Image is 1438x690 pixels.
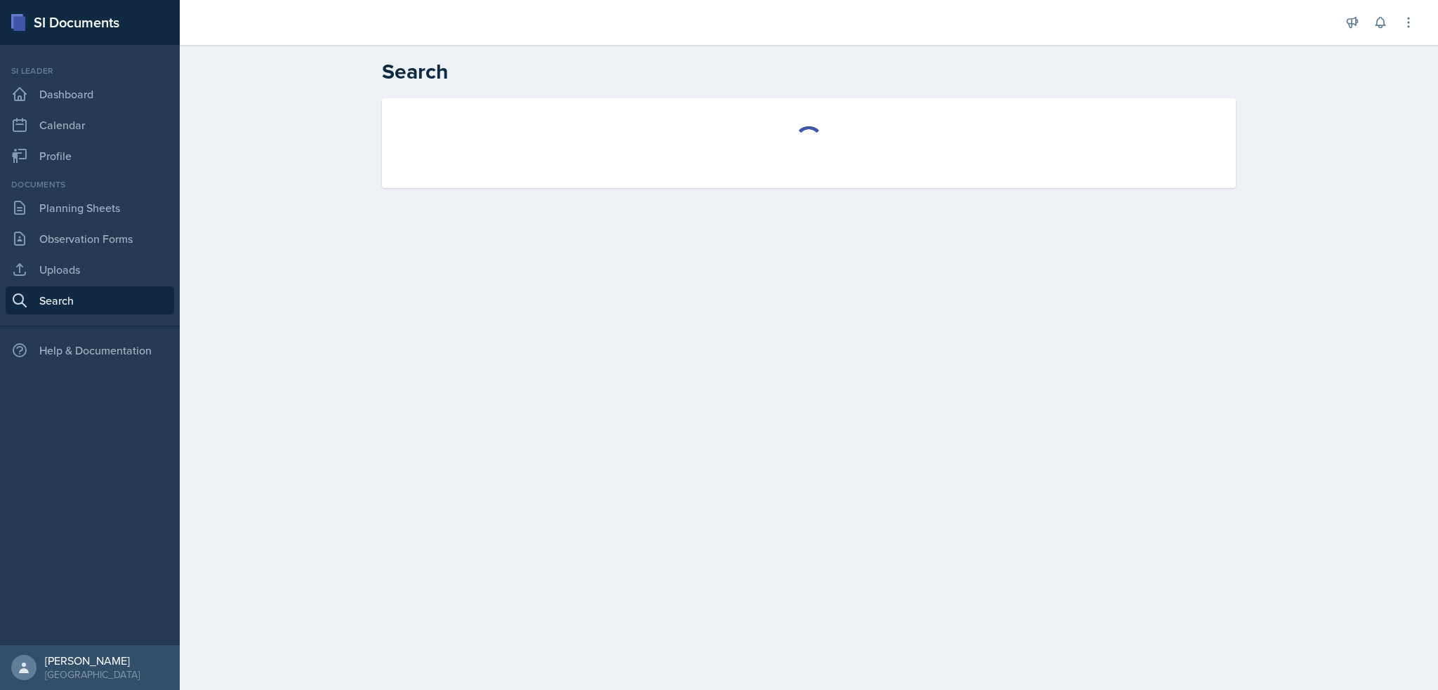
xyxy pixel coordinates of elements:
a: Observation Forms [6,225,174,253]
a: Uploads [6,256,174,284]
div: Help & Documentation [6,336,174,364]
h2: Search [382,59,1236,84]
a: Planning Sheets [6,194,174,222]
div: [PERSON_NAME] [45,653,140,668]
a: Dashboard [6,80,174,108]
div: [GEOGRAPHIC_DATA] [45,668,140,682]
a: Search [6,286,174,314]
div: Documents [6,178,174,191]
a: Calendar [6,111,174,139]
a: Profile [6,142,174,170]
div: Si leader [6,65,174,77]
